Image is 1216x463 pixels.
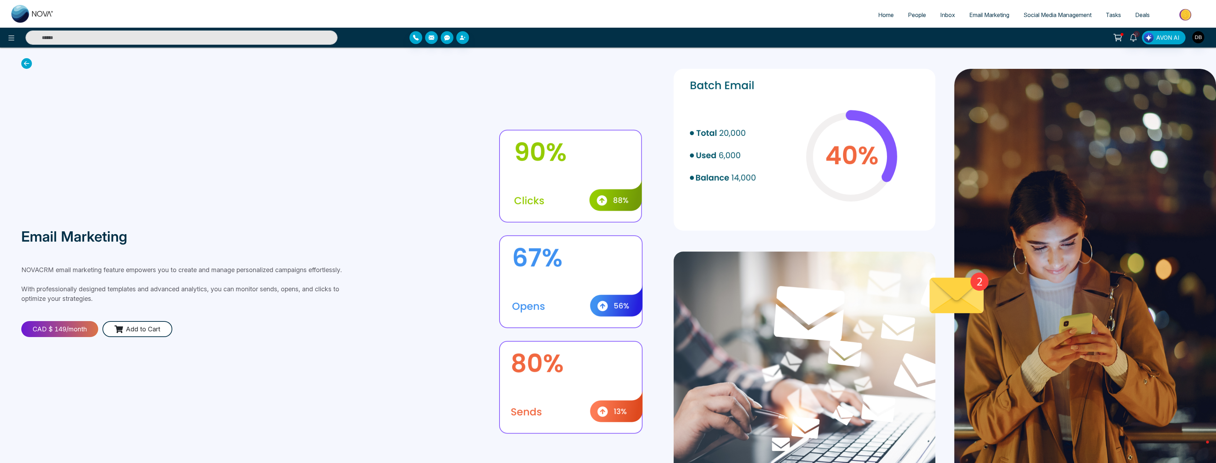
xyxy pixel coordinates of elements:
button: AVON AI [1142,31,1186,44]
a: Tasks [1099,8,1128,22]
img: User Avatar [1192,31,1204,43]
iframe: Intercom live chat [1192,439,1209,456]
span: People [908,11,926,18]
a: Inbox [933,8,962,22]
a: Social Media Management [1016,8,1099,22]
img: Nova CRM Logo [11,5,54,23]
button: Add to Cart [102,321,172,337]
span: Social Media Management [1023,11,1092,18]
a: 9 [1125,31,1142,43]
span: Email Marketing [969,11,1009,18]
span: 9 [1133,31,1140,37]
span: Home [878,11,894,18]
span: Tasks [1106,11,1121,18]
span: AVON AI [1156,33,1179,42]
span: Deals [1135,11,1150,18]
a: Deals [1128,8,1157,22]
div: CAD $ 149 /month [21,321,98,337]
a: People [901,8,933,22]
p: NOVACRM email marketing feature empowers you to create and manage personalized campaigns effortle... [21,265,356,303]
a: Email Marketing [962,8,1016,22]
img: Lead Flow [1144,33,1154,43]
a: Home [871,8,901,22]
img: Market-place.gif [1160,7,1212,23]
span: Inbox [940,11,955,18]
p: Email Marketing [21,226,499,247]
